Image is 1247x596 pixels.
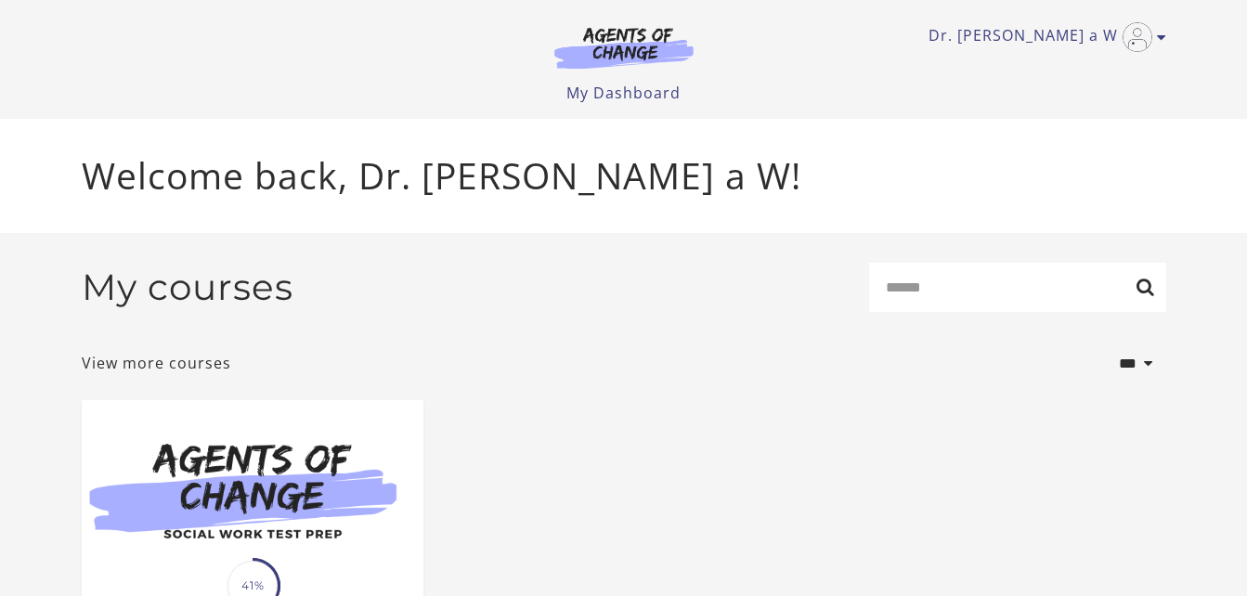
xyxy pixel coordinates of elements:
[929,22,1157,52] a: Toggle menu
[82,352,231,374] a: View more courses
[535,26,713,69] img: Agents of Change Logo
[82,149,1166,203] p: Welcome back, Dr. [PERSON_NAME] a W!
[566,83,681,103] a: My Dashboard
[82,266,293,309] h2: My courses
